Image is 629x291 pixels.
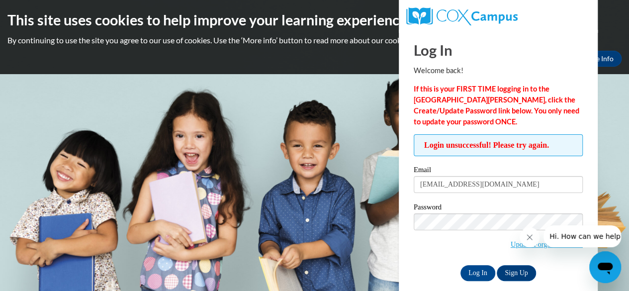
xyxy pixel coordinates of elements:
label: Password [414,203,583,213]
iframe: Button to launch messaging window [589,251,621,283]
a: More Info [575,51,622,67]
span: Hi. How can we help? [6,7,81,15]
a: Sign Up [497,265,536,281]
strong: If this is your FIRST TIME logging in to the [GEOGRAPHIC_DATA][PERSON_NAME], click the Create/Upd... [414,85,579,126]
h1: Log In [414,40,583,60]
img: COX Campus [406,7,518,25]
iframe: Message from company [543,225,621,247]
span: Login unsuccessful! Please try again. [414,134,583,156]
h2: This site uses cookies to help improve your learning experience. [7,10,622,30]
a: Update/Forgot Password [511,240,583,248]
p: Welcome back! [414,65,583,76]
label: Email [414,166,583,176]
iframe: Close message [520,227,539,247]
p: By continuing to use the site you agree to our use of cookies. Use the ‘More info’ button to read... [7,35,622,46]
input: Log In [460,265,495,281]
